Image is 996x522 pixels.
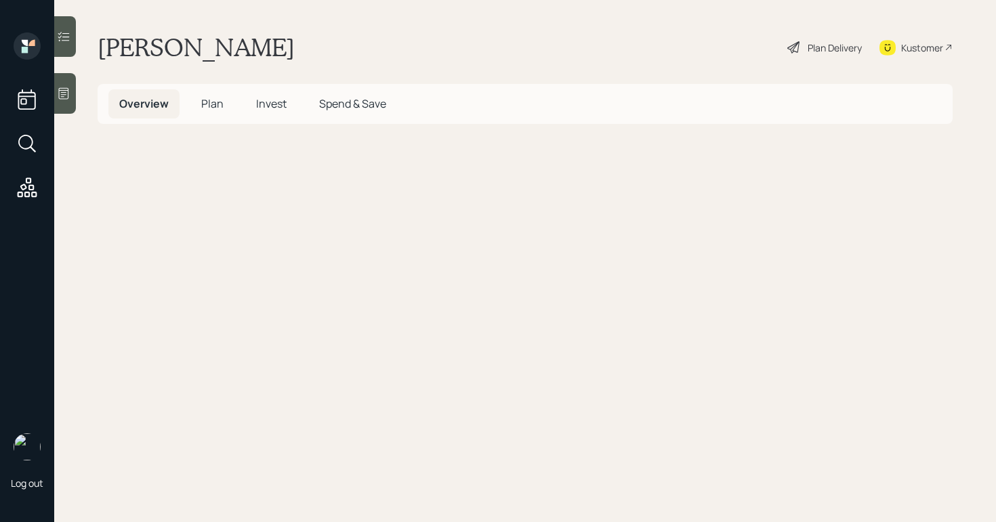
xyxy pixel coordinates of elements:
[14,433,41,460] img: aleksandra-headshot.png
[256,96,287,111] span: Invest
[11,477,43,490] div: Log out
[201,96,224,111] span: Plan
[808,41,862,55] div: Plan Delivery
[98,32,295,62] h1: [PERSON_NAME]
[901,41,943,55] div: Kustomer
[319,96,386,111] span: Spend & Save
[119,96,169,111] span: Overview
